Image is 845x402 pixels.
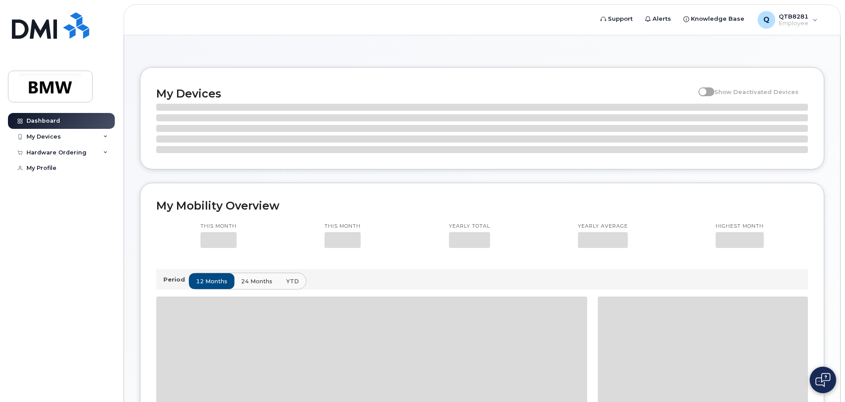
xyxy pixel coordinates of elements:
span: Show Deactivated Devices [714,88,799,95]
p: Highest month [716,223,764,230]
p: Yearly average [578,223,628,230]
p: Yearly total [449,223,490,230]
img: Open chat [815,373,830,387]
input: Show Deactivated Devices [698,83,705,90]
p: Period [163,275,189,284]
h2: My Devices [156,87,694,100]
p: This month [200,223,237,230]
p: This month [324,223,361,230]
span: 24 months [241,277,272,286]
h2: My Mobility Overview [156,199,808,212]
span: YTD [286,277,299,286]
